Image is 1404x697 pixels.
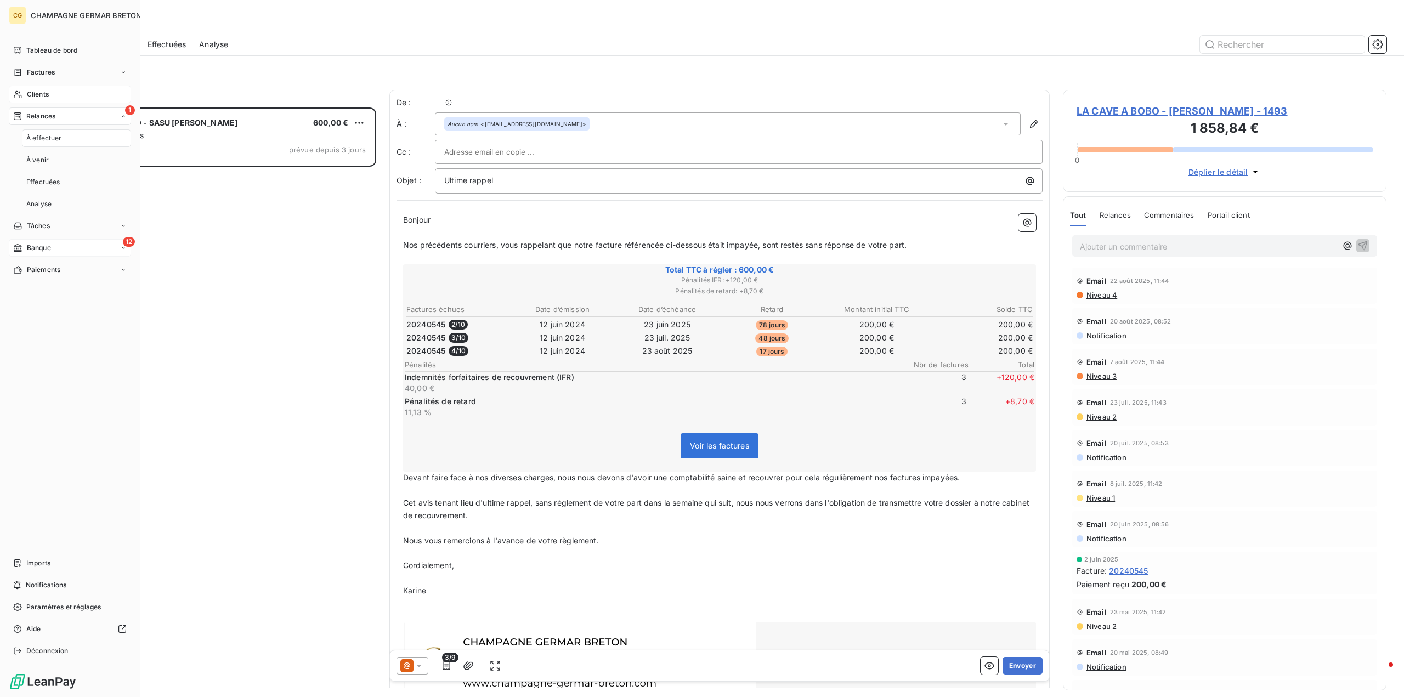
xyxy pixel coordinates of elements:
[901,372,966,394] span: 3
[755,333,788,343] span: 48 jours
[403,586,426,595] span: Karine
[1100,211,1131,219] span: Relances
[27,265,60,275] span: Paiements
[1077,104,1373,118] span: LA CAVE A BOBO - [PERSON_NAME] - 1493
[901,396,966,418] span: 3
[1086,520,1107,529] span: Email
[1110,440,1169,446] span: 20 juil. 2025, 08:53
[444,175,493,185] span: Ultime rappel
[199,39,228,50] span: Analyse
[1144,211,1194,219] span: Commentaires
[26,177,60,187] span: Effectuées
[930,332,1033,344] td: 200,00 €
[53,107,376,697] div: grid
[756,347,787,356] span: 17 jours
[123,237,135,247] span: 12
[615,304,719,315] th: Date d’échéance
[1085,494,1115,502] span: Niveau 1
[511,345,614,357] td: 12 juin 2024
[969,396,1034,418] span: + 8,70 €
[1077,565,1107,576] span: Facture :
[1110,277,1169,284] span: 22 août 2025, 11:44
[1085,453,1126,462] span: Notification
[405,407,898,418] p: 11,13 %
[615,319,719,331] td: 23 juin 2025
[403,473,960,482] span: Devant faire face à nos diverses charges, nous nous devons d'avoir une comptabilité saine et reco...
[26,646,69,656] span: Déconnexion
[403,498,1032,520] span: Cet avis tenant lieu d'ultime rappel, sans règlement de votre part dans la semaine qui suit, nous...
[1085,534,1126,543] span: Notification
[1188,166,1248,178] span: Déplier le détail
[1110,318,1171,325] span: 20 août 2025, 08:52
[1110,480,1163,487] span: 8 juil. 2025, 11:42
[27,67,55,77] span: Factures
[720,304,824,315] th: Retard
[313,118,348,127] span: 600,00 €
[1085,372,1117,381] span: Niveau 3
[406,319,445,330] span: 20240545
[449,346,468,356] span: 4 / 10
[26,602,101,612] span: Paramètres et réglages
[403,536,599,545] span: Nous vous remercions à l'avance de votre règlement.
[1200,36,1365,53] input: Rechercher
[397,97,435,108] span: De :
[1085,331,1126,340] span: Notification
[511,304,614,315] th: Date d’émission
[1085,291,1117,299] span: Niveau 4
[825,332,929,344] td: 200,00 €
[1110,649,1169,656] span: 20 mai 2025, 08:49
[405,383,898,394] p: 40,00 €
[903,360,969,369] span: Nbr de factures
[9,620,131,638] a: Aide
[448,120,586,128] div: <[EMAIL_ADDRESS][DOMAIN_NAME]>
[26,624,41,634] span: Aide
[1110,690,1163,696] span: 8 mai 2025, 11:42
[403,215,431,224] span: Bonjour
[9,7,26,24] div: CG
[26,558,50,568] span: Imports
[289,145,366,154] span: prévue depuis 3 jours
[26,580,66,590] span: Notifications
[1086,648,1107,657] span: Email
[27,243,51,253] span: Banque
[442,653,458,662] span: 3/9
[125,105,135,115] span: 1
[397,118,435,129] label: À :
[405,396,898,407] p: Pénalités de retard
[1086,398,1107,407] span: Email
[1085,412,1117,421] span: Niveau 2
[26,155,49,165] span: À venir
[27,221,50,231] span: Tâches
[403,240,907,250] span: Nos précédents courriers, vous rappelant que notre facture référencée ci-dessous était impayée, s...
[511,332,614,344] td: 12 juin 2024
[1110,399,1167,406] span: 23 juil. 2025, 11:43
[1185,166,1265,178] button: Déplier le détail
[148,39,186,50] span: Effectuées
[27,89,49,99] span: Clients
[969,372,1034,394] span: + 120,00 €
[406,345,445,356] span: 20240545
[1075,156,1079,165] span: 0
[26,46,77,55] span: Tableau de bord
[825,304,929,315] th: Montant initial TTC
[397,175,421,185] span: Objet :
[1367,660,1393,686] iframe: Intercom live chat
[26,111,55,121] span: Relances
[511,319,614,331] td: 12 juin 2024
[756,320,788,330] span: 78 jours
[615,332,719,344] td: 23 juil. 2025
[969,360,1034,369] span: Total
[1086,317,1107,326] span: Email
[26,199,52,209] span: Analyse
[1003,657,1043,675] button: Envoyer
[449,333,468,343] span: 3 / 10
[405,360,903,369] span: Pénalités
[439,99,442,106] span: -
[397,146,435,157] label: Cc :
[930,319,1033,331] td: 200,00 €
[1086,439,1107,447] span: Email
[406,304,509,315] th: Factures échues
[449,320,468,330] span: 2 / 10
[26,133,62,143] span: À effectuer
[825,345,929,357] td: 200,00 €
